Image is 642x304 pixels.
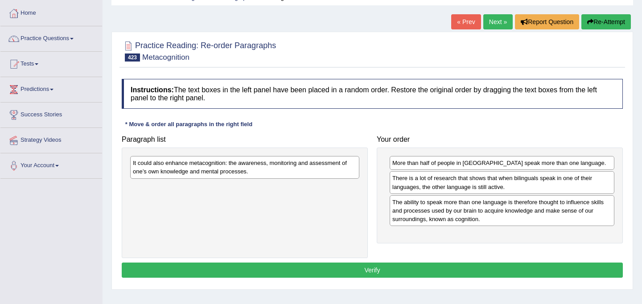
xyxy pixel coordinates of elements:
[0,1,102,23] a: Home
[122,79,623,109] h4: The text boxes in the left panel have been placed in a random order. Restore the original order b...
[581,14,631,29] button: Re-Attempt
[0,153,102,176] a: Your Account
[142,53,189,62] small: Metacognition
[125,53,140,62] span: 423
[122,39,276,62] h2: Practice Reading: Re-order Paragraphs
[0,128,102,150] a: Strategy Videos
[131,86,174,94] b: Instructions:
[122,263,623,278] button: Verify
[130,156,359,178] div: It could also enhance metacognition: the awareness, monitoring and assessment of one’s own knowle...
[451,14,481,29] a: « Prev
[377,136,623,144] h4: Your order
[0,26,102,49] a: Practice Questions
[390,156,614,170] div: More than half of people in [GEOGRAPHIC_DATA] speak more than one language.
[122,120,256,128] div: * Move & order all paragraphs in the right field
[0,52,102,74] a: Tests
[515,14,579,29] button: Report Question
[0,77,102,99] a: Predictions
[0,103,102,125] a: Success Stories
[122,136,368,144] h4: Paragraph list
[390,195,614,226] div: The ability to speak more than one language is therefore thought to influence skills and processe...
[483,14,513,29] a: Next »
[390,171,614,193] div: There is a lot of research that shows that when bilinguals speak in one of their languages, the o...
